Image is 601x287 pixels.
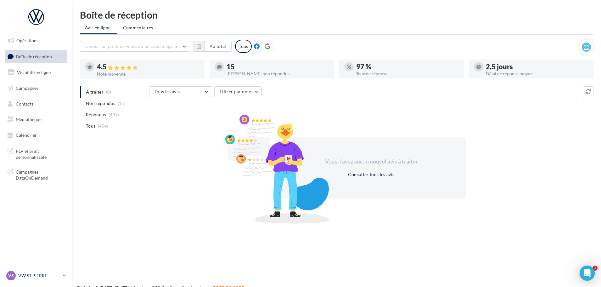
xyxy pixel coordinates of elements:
[194,41,232,52] button: Au total
[4,165,69,184] a: Campagnes DataOnDemand
[227,63,329,70] div: 15
[345,171,397,178] button: Consulter tous les avis
[4,113,69,126] a: Médiathèque
[17,70,51,75] span: Visibilité en ligne
[204,41,232,52] button: Au total
[486,72,588,76] div: Délai de réponse moyen
[4,50,69,63] a: Boîte de réception
[85,43,178,49] span: Choisir un point de vente ou un code magasin
[16,168,65,181] span: Campagnes DataOnDemand
[86,100,115,106] span: Non répondus
[4,82,69,95] a: Campagnes
[235,40,252,53] div: Tous
[80,41,190,52] button: Choisir un point de vente ou un code magasin
[486,63,588,70] div: 2,5 jours
[580,266,595,281] div: Open Intercom Messenger
[4,66,69,79] a: Visibilité en ligne
[16,101,33,106] span: Contacts
[97,63,199,71] div: 4.5
[356,63,459,70] div: 97 %
[123,25,153,30] span: Commentaires
[118,101,126,106] span: (15)
[97,72,199,76] div: Note moyenne
[98,123,109,129] span: (454)
[16,38,38,43] span: Opérations
[149,86,212,97] button: Tous les avis
[109,112,119,117] span: (439)
[154,89,180,94] span: Tous les avis
[214,86,262,97] button: Filtrer par note
[593,266,598,271] span: 1
[16,147,65,160] span: PLV et print personnalisable
[86,112,106,118] span: Répondus
[86,123,95,129] span: Tous
[4,129,69,142] a: Calendrier
[356,72,459,76] div: Taux de réponse
[16,54,52,59] span: Boîte de réception
[16,85,38,91] span: Campagnes
[18,273,60,279] p: VW ST PIERRE
[8,273,14,279] span: VS
[5,270,67,282] a: VS VW ST PIERRE
[4,144,69,163] a: PLV et print personnalisable
[4,97,69,111] a: Contacts
[16,117,42,122] span: Médiathèque
[227,72,329,76] div: [PERSON_NAME] non répondus
[80,10,593,20] div: Boîte de réception
[317,158,425,166] div: Vous n'avez aucun nouvel avis à traiter
[16,132,37,138] span: Calendrier
[4,34,69,47] a: Opérations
